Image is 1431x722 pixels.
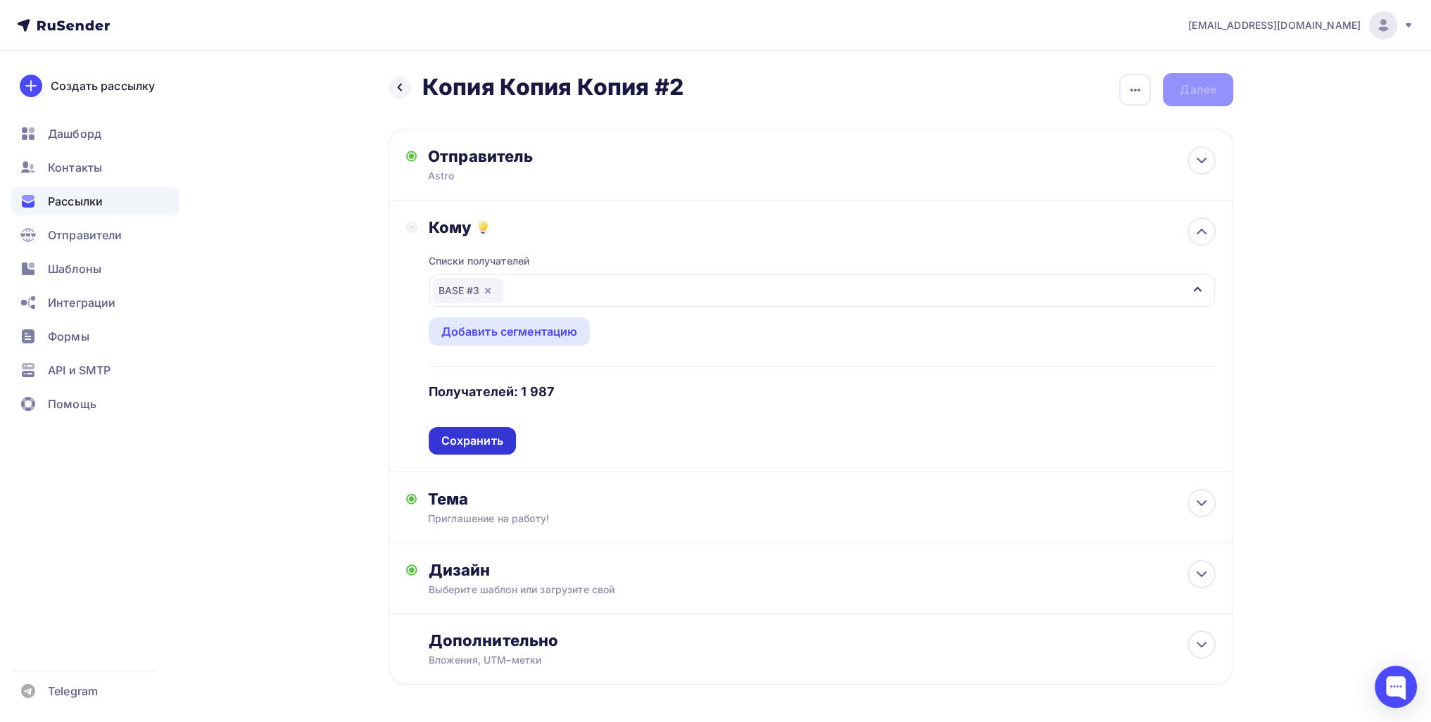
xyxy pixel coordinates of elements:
a: Рассылки [11,187,179,215]
div: Дополнительно [429,631,1216,650]
a: Дашборд [11,120,179,148]
div: Кому [429,217,1216,237]
a: Контакты [11,153,179,182]
div: Списки получателей [429,254,530,268]
div: BASE #3 [433,278,503,303]
span: Формы [48,328,89,345]
div: Выберите шаблон или загрузите свой [429,583,1137,597]
a: Отправители [11,221,179,249]
a: [EMAIL_ADDRESS][DOMAIN_NAME] [1188,11,1414,39]
h2: Копия Копия Копия #2 [422,73,683,101]
button: BASE #3 [429,274,1216,308]
div: Отправитель [428,146,733,166]
div: Добавить сегментацию [441,323,578,340]
span: Шаблоны [48,260,101,277]
div: Дизайн [429,560,1216,580]
span: API и SMTP [48,362,111,379]
div: Тема [428,489,706,509]
span: Помощь [48,395,96,412]
span: Telegram [48,683,98,699]
div: Astro [428,169,702,183]
span: Рассылки [48,193,103,210]
div: Вложения, UTM–метки [429,653,1137,667]
span: Интеграции [48,294,115,311]
div: Приглашение на работу! [428,512,679,526]
a: Шаблоны [11,255,179,283]
span: Контакты [48,159,102,176]
span: [EMAIL_ADDRESS][DOMAIN_NAME] [1188,18,1361,32]
div: Создать рассылку [51,77,155,94]
div: Сохранить [441,433,503,449]
span: Отправители [48,227,122,243]
h4: Получателей: 1 987 [429,384,555,400]
span: Дашборд [48,125,101,142]
a: Формы [11,322,179,350]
